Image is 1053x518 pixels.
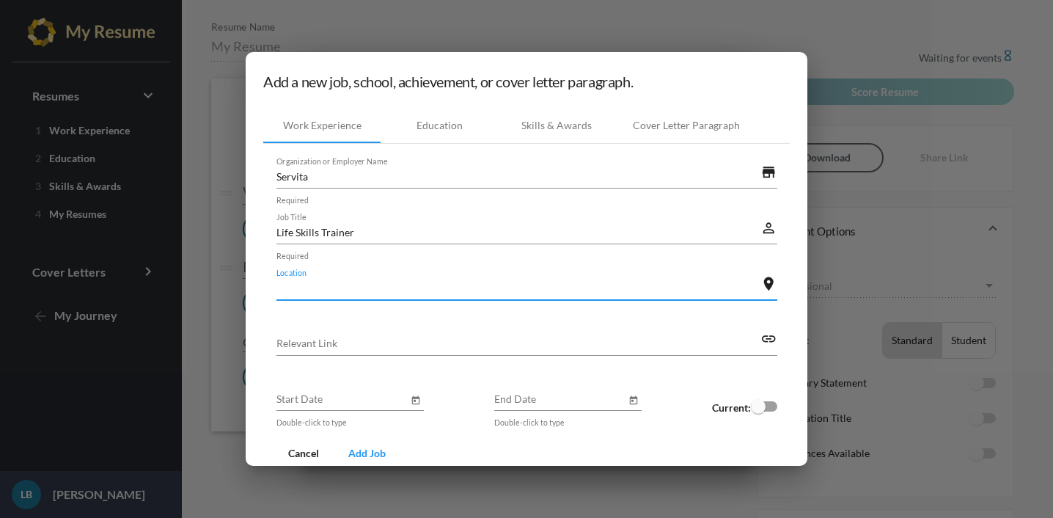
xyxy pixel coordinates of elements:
[276,391,408,406] input: Start Date
[276,280,761,296] input: Location
[712,401,751,414] strong: Current:
[408,391,424,406] button: Open calendar
[276,415,347,431] mat-hint: Double-click to type
[283,118,362,133] div: Work Experience
[263,70,790,93] h1: Add a new job, school, achievement, or cover letter paragraph.
[276,225,761,240] input: Job Title
[494,391,626,406] input: End Date
[760,164,777,181] mat-icon: store
[760,275,777,293] mat-icon: location_on
[276,169,761,184] input: Organization or Employer Name
[521,118,592,133] div: Skills & Awards
[276,335,761,351] input: Relevant Link
[348,447,386,459] span: Add Job
[337,440,397,467] button: Add Job
[494,415,565,431] mat-hint: Double-click to type
[760,219,777,237] mat-icon: perm_identity
[626,391,642,406] button: Open calendar
[760,330,777,348] mat-icon: link
[276,440,331,467] button: Cancel
[633,118,740,133] div: Cover Letter Paragraph
[276,249,309,264] mat-hint: Required
[288,447,319,459] span: Cancel
[276,193,309,208] mat-hint: Required
[417,118,463,133] div: Education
